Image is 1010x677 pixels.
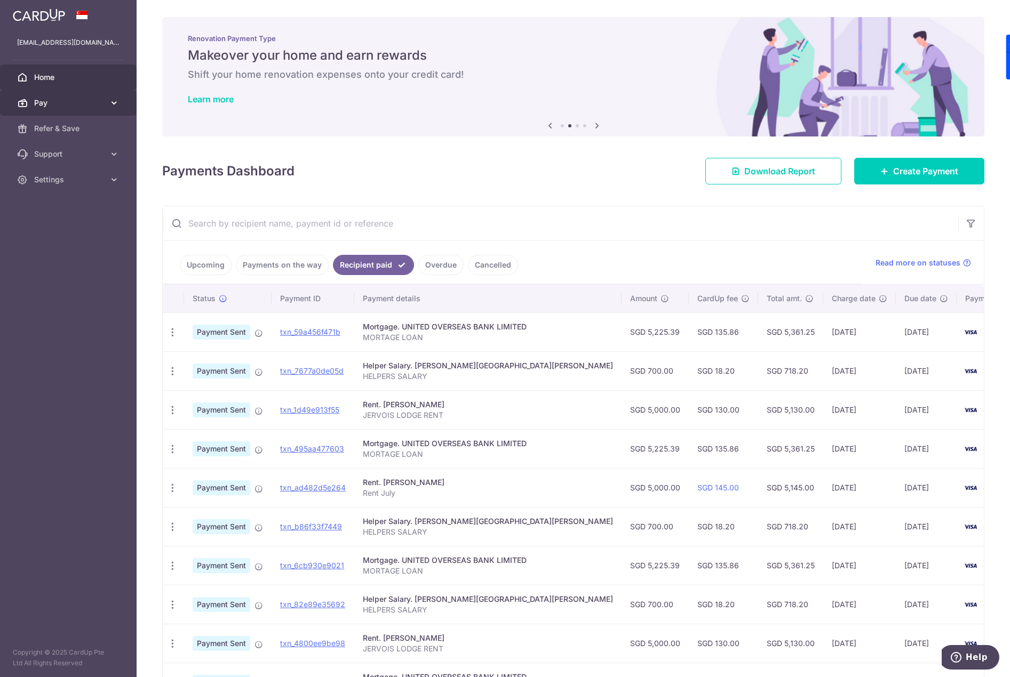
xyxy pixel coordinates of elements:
[280,483,346,492] a: txn_ad482d5e264
[705,158,841,184] a: Download Report
[280,405,339,414] a: txn_1d49e913f55
[468,255,518,275] a: Cancelled
[689,507,758,546] td: SGD 18.20
[960,598,981,611] img: Bank Card
[689,546,758,585] td: SGD 135.86
[942,645,999,672] iframe: Opens a widget where you can find more information
[363,410,613,421] p: JERVOIS LODGE RENT
[193,636,250,651] span: Payment Sent
[280,366,344,375] a: txn_7677a0de05d
[363,643,613,654] p: JERVOIS LODGE RENT
[832,293,876,304] span: Charge date
[188,47,959,64] h5: Makeover your home and earn rewards
[193,519,250,534] span: Payment Sent
[960,520,981,533] img: Bank Card
[280,600,345,609] a: txn_82e89e35692
[163,206,958,240] input: Search by recipient name, payment id or reference
[622,507,689,546] td: SGD 700.00
[622,351,689,390] td: SGD 700.00
[193,293,216,304] span: Status
[896,507,957,546] td: [DATE]
[363,488,613,498] p: Rent July
[622,546,689,585] td: SGD 5,225.39
[363,605,613,615] p: HELPERS SALARY
[188,34,959,43] p: Renovation Payment Type
[896,312,957,351] td: [DATE]
[983,327,1002,336] span: 8458
[363,594,613,605] div: Helper Salary. [PERSON_NAME][GEOGRAPHIC_DATA][PERSON_NAME]
[823,585,896,624] td: [DATE]
[960,365,981,377] img: Bank Card
[896,585,957,624] td: [DATE]
[34,72,105,83] span: Home
[896,624,957,663] td: [DATE]
[333,255,414,275] a: Recipient paid
[758,585,823,624] td: SGD 718.20
[896,429,957,468] td: [DATE]
[272,285,354,312] th: Payment ID
[758,507,823,546] td: SGD 718.20
[622,390,689,429] td: SGD 5,000.00
[193,441,250,456] span: Payment Sent
[960,637,981,650] img: Bank Card
[697,483,739,492] a: SGD 145.00
[363,477,613,488] div: Rent. [PERSON_NAME]
[193,325,250,340] span: Payment Sent
[960,559,981,572] img: Bank Card
[960,481,981,494] img: Bank Card
[744,165,815,178] span: Download Report
[622,429,689,468] td: SGD 5,225.39
[983,405,1002,414] span: 8458
[854,158,984,184] a: Create Payment
[622,468,689,507] td: SGD 5,000.00
[34,98,105,108] span: Pay
[758,351,823,390] td: SGD 718.20
[823,429,896,468] td: [DATE]
[689,312,758,351] td: SGD 135.86
[280,522,342,531] a: txn_b86f33f7449
[363,438,613,449] div: Mortgage. UNITED OVERSEAS BANK LIMITED
[622,624,689,663] td: SGD 5,000.00
[983,483,1002,492] span: 8458
[162,162,295,181] h4: Payments Dashboard
[689,624,758,663] td: SGD 130.00
[689,351,758,390] td: SGD 18.20
[180,255,232,275] a: Upcoming
[363,516,613,527] div: Helper Salary. [PERSON_NAME][GEOGRAPHIC_DATA][PERSON_NAME]
[823,546,896,585] td: [DATE]
[697,293,738,304] span: CardUp fee
[363,555,613,566] div: Mortgage. UNITED OVERSEAS BANK LIMITED
[876,257,960,268] span: Read more on statuses
[280,561,344,570] a: txn_6cb930e9021
[823,507,896,546] td: [DATE]
[280,444,344,453] a: txn_495aa477603
[622,585,689,624] td: SGD 700.00
[896,546,957,585] td: [DATE]
[823,390,896,429] td: [DATE]
[904,293,936,304] span: Due date
[363,449,613,460] p: MORTAGE LOAN
[823,468,896,507] td: [DATE]
[689,390,758,429] td: SGD 130.00
[363,566,613,576] p: MORTAGE LOAN
[983,561,1002,570] span: 8458
[188,94,234,104] a: Learn more
[280,639,345,648] a: txn_4800ee9be98
[34,149,105,159] span: Support
[689,429,758,468] td: SGD 135.86
[758,624,823,663] td: SGD 5,130.00
[34,174,105,185] span: Settings
[960,404,981,416] img: Bank Card
[363,399,613,410] div: Rent. [PERSON_NAME]
[983,600,1002,609] span: 8458
[34,123,105,134] span: Refer & Save
[193,364,250,378] span: Payment Sent
[622,312,689,351] td: SGD 5,225.39
[418,255,464,275] a: Overdue
[823,624,896,663] td: [DATE]
[193,597,250,612] span: Payment Sent
[823,351,896,390] td: [DATE]
[363,332,613,343] p: MORTAGE LOAN
[767,293,802,304] span: Total amt.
